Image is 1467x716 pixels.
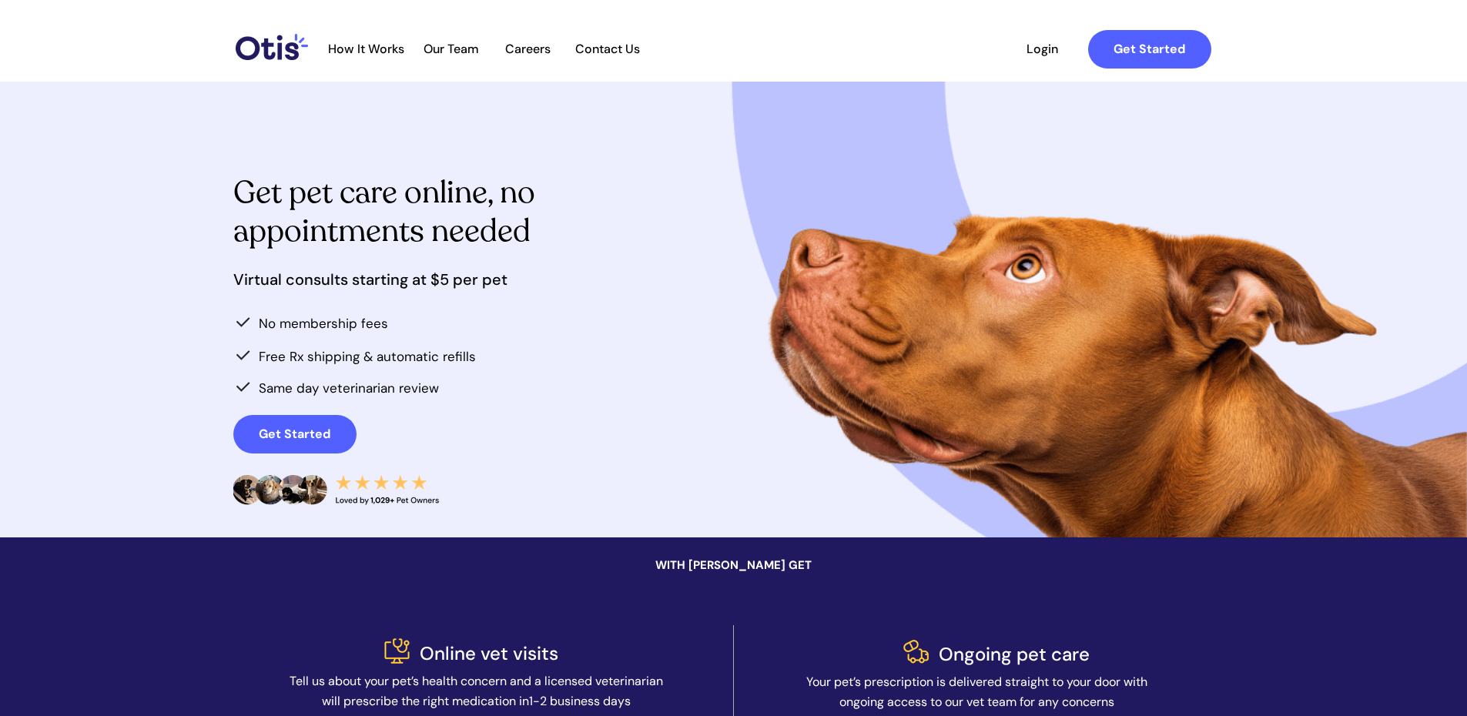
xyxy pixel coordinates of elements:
[1114,41,1185,57] strong: Get Started
[1007,30,1078,69] a: Login
[290,673,663,709] span: Tell us about your pet’s health concern and a licensed veterinarian will prescribe the right medi...
[491,42,566,57] a: Careers
[568,42,648,57] a: Contact Us
[655,557,812,573] span: WITH [PERSON_NAME] GET
[259,380,439,396] span: Same day veterinarian review
[568,42,648,56] span: Contact Us
[414,42,489,57] a: Our Team
[491,42,566,56] span: Careers
[420,641,558,665] span: Online vet visits
[320,42,412,57] a: How It Works
[259,426,330,442] strong: Get Started
[939,642,1090,666] span: Ongoing pet care
[1088,30,1211,69] a: Get Started
[806,674,1147,710] span: Your pet’s prescription is delivered straight to your door with ongoing access to our vet team fo...
[529,693,631,709] span: 1-2 business days
[233,415,357,453] a: Get Started
[233,172,535,252] span: Get pet care online, no appointments needed
[320,42,412,56] span: How It Works
[414,42,489,56] span: Our Team
[259,315,388,332] span: No membership fees
[259,348,476,365] span: Free Rx shipping & automatic refills
[233,269,507,289] span: Virtual consults starting at $5 per pet
[1007,42,1078,56] span: Login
